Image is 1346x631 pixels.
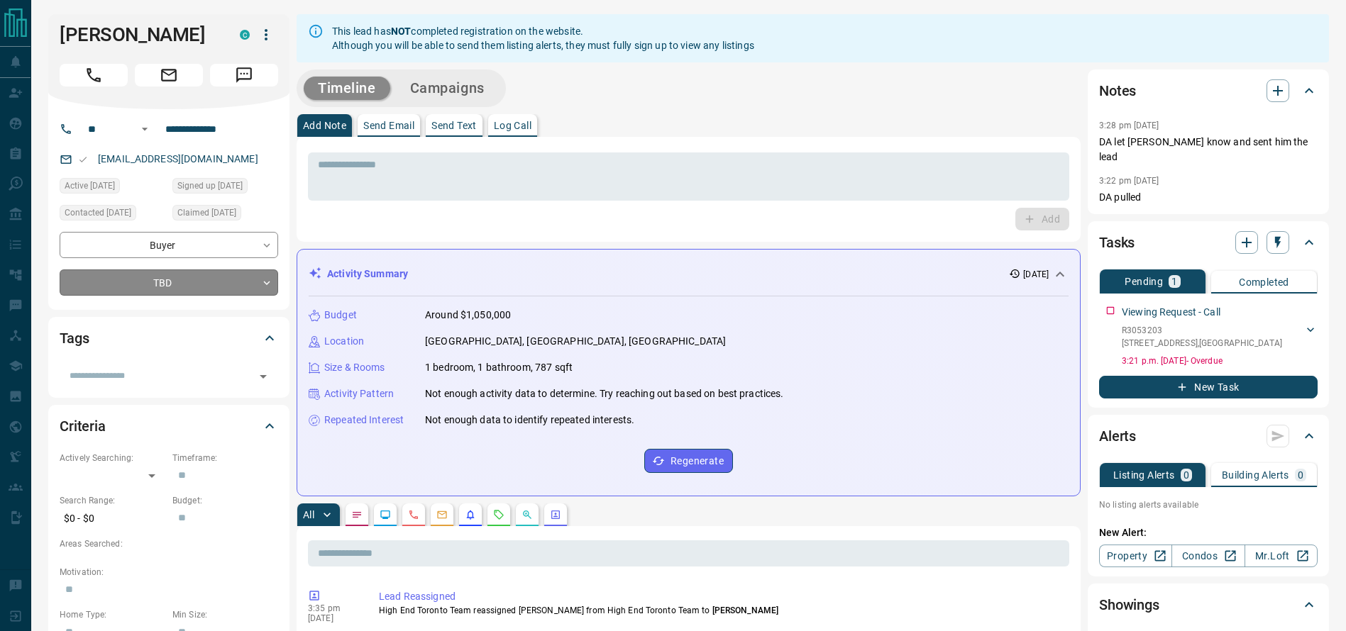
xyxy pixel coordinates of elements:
[60,415,106,437] h2: Criteria
[1171,545,1245,567] a: Condos
[1099,121,1159,130] p: 3:28 pm [DATE]
[425,360,573,375] p: 1 bedroom, 1 bathroom, 787 sqft
[1099,225,1318,259] div: Tasks
[1125,277,1163,286] p: Pending
[1099,176,1159,186] p: 3:22 pm [DATE]
[494,121,531,130] p: Log Call
[465,509,476,520] svg: Listing Alerts
[332,18,754,58] div: This lead has completed registration on the website. Although you will be able to send them listi...
[1298,470,1303,480] p: 0
[60,507,165,530] p: $0 - $0
[1099,74,1318,108] div: Notes
[65,206,131,220] span: Contacted [DATE]
[1099,588,1318,622] div: Showings
[1099,135,1318,164] p: DA let [PERSON_NAME] know and sent him the lead
[379,604,1064,617] p: High End Toronto Team reassigned [PERSON_NAME] from High End Toronto Team to
[303,121,346,130] p: Add Note
[1122,354,1318,367] p: 3:21 p.m. [DATE] - Overdue
[1122,305,1220,320] p: Viewing Request - Call
[493,509,504,520] svg: Requests
[1099,79,1136,102] h2: Notes
[210,64,278,86] span: Message
[1099,376,1318,398] button: New Task
[1171,277,1177,286] p: 1
[78,155,88,164] svg: Email Valid
[172,608,278,621] p: Min Size:
[327,267,408,281] p: Activity Summary
[60,537,278,550] p: Areas Searched:
[177,206,236,220] span: Claimed [DATE]
[172,494,278,507] p: Budget:
[253,367,273,386] button: Open
[1099,231,1135,254] h2: Tasks
[1099,190,1318,205] p: DA pulled
[522,509,533,520] svg: Opportunities
[60,64,128,86] span: Call
[60,23,219,46] h1: [PERSON_NAME]
[304,77,390,100] button: Timeline
[1122,337,1282,350] p: [STREET_ADDRESS] , [GEOGRAPHIC_DATA]
[436,509,448,520] svg: Emails
[172,205,278,225] div: Mon Oct 13 2025
[425,308,511,323] p: Around $1,050,000
[1245,545,1318,567] a: Mr.Loft
[1023,268,1049,281] p: [DATE]
[1099,525,1318,540] p: New Alert:
[60,269,278,296] div: TBD
[136,121,153,138] button: Open
[324,308,357,323] p: Budget
[1099,545,1172,567] a: Property
[65,179,115,193] span: Active [DATE]
[60,205,165,225] div: Fri Oct 10 2025
[172,452,278,464] p: Timeframe:
[324,360,385,375] p: Size & Rooms
[135,64,203,86] span: Email
[380,509,391,520] svg: Lead Browsing Activity
[425,386,784,401] p: Not enough activity data to determine. Try reaching out based on best practices.
[60,327,89,350] h2: Tags
[1099,425,1136,447] h2: Alerts
[1184,470,1189,480] p: 0
[363,121,414,130] p: Send Email
[644,449,733,473] button: Regenerate
[408,509,419,520] svg: Calls
[60,321,278,355] div: Tags
[1122,324,1282,337] p: R3053203
[1239,277,1289,287] p: Completed
[309,261,1069,287] div: Activity Summary[DATE]
[391,26,411,37] strong: NOT
[60,566,278,579] p: Motivation:
[60,178,165,198] div: Fri Oct 10 2025
[550,509,561,520] svg: Agent Actions
[60,494,165,507] p: Search Range:
[60,452,165,464] p: Actively Searching:
[324,334,364,349] p: Location
[431,121,477,130] p: Send Text
[1122,321,1318,352] div: R3053203[STREET_ADDRESS],[GEOGRAPHIC_DATA]
[60,409,278,443] div: Criteria
[308,613,358,623] p: [DATE]
[396,77,499,100] button: Campaigns
[324,413,404,428] p: Repeated Interest
[425,334,726,349] p: [GEOGRAPHIC_DATA], [GEOGRAPHIC_DATA], [GEOGRAPHIC_DATA]
[425,413,634,428] p: Not enough data to identify repeated interests.
[60,232,278,258] div: Buyer
[1099,419,1318,453] div: Alerts
[240,30,250,40] div: condos.ca
[308,603,358,613] p: 3:35 pm
[303,510,314,520] p: All
[60,608,165,621] p: Home Type:
[177,179,243,193] span: Signed up [DATE]
[98,153,258,164] a: [EMAIL_ADDRESS][DOMAIN_NAME]
[351,509,363,520] svg: Notes
[712,605,778,615] span: [PERSON_NAME]
[324,386,394,401] p: Activity Pattern
[1222,470,1289,480] p: Building Alerts
[379,589,1064,604] p: Lead Reassigned
[1099,593,1159,616] h2: Showings
[1099,498,1318,511] p: No listing alerts available
[172,178,278,198] div: Tue Jan 14 2025
[1113,470,1175,480] p: Listing Alerts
